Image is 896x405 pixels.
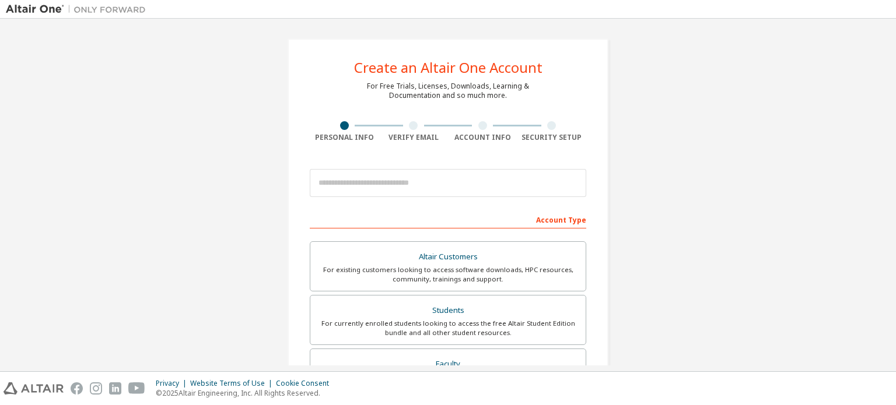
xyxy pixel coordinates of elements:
div: Verify Email [379,133,449,142]
div: Privacy [156,379,190,388]
div: For currently enrolled students looking to access the free Altair Student Edition bundle and all ... [317,319,579,337]
div: For Free Trials, Licenses, Downloads, Learning & Documentation and so much more. [367,82,529,100]
div: Faculty [317,356,579,372]
div: Cookie Consent [276,379,336,388]
img: facebook.svg [71,382,83,395]
img: linkedin.svg [109,382,121,395]
div: Create an Altair One Account [354,61,542,75]
div: Account Type [310,210,586,228]
div: For existing customers looking to access software downloads, HPC resources, community, trainings ... [317,265,579,284]
img: Altair One [6,3,152,15]
div: Students [317,302,579,319]
img: altair_logo.svg [3,382,64,395]
img: youtube.svg [128,382,145,395]
img: instagram.svg [90,382,102,395]
div: Personal Info [310,133,379,142]
div: Website Terms of Use [190,379,276,388]
div: Security Setup [517,133,587,142]
p: © 2025 Altair Engineering, Inc. All Rights Reserved. [156,388,336,398]
div: Altair Customers [317,249,579,265]
div: Account Info [448,133,517,142]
